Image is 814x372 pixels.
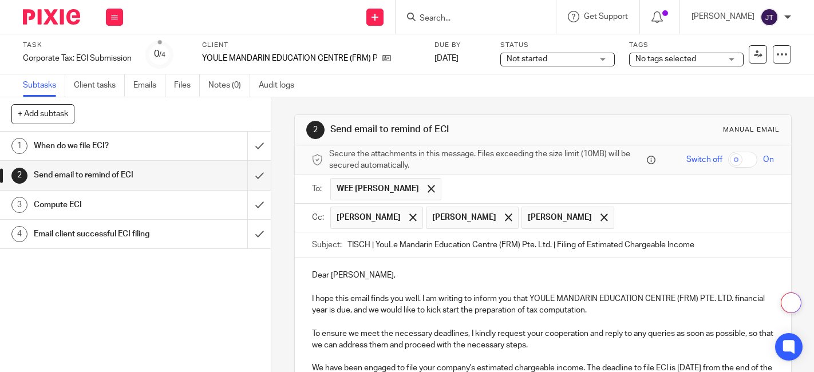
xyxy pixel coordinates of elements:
[337,183,419,195] span: WEE [PERSON_NAME]
[629,41,744,50] label: Tags
[330,124,567,136] h1: Send email to remind of ECI
[154,48,165,61] div: 0
[133,74,165,97] a: Emails
[306,121,325,139] div: 2
[584,13,628,21] span: Get Support
[208,74,250,97] a: Notes (0)
[760,8,779,26] img: svg%3E
[528,212,592,223] span: [PERSON_NAME]
[635,55,696,63] span: No tags selected
[500,41,615,50] label: Status
[11,168,27,184] div: 2
[174,74,200,97] a: Files
[11,138,27,154] div: 1
[259,74,303,97] a: Audit logs
[686,154,722,165] span: Switch off
[23,9,80,25] img: Pixie
[312,293,774,316] p: I hope this email finds you well. I am writing to inform you that YOULE MANDARIN EDUCATION CENTRE...
[34,137,169,155] h1: When do we file ECI?
[312,212,325,223] label: Cc:
[723,125,780,134] div: Manual email
[74,74,125,97] a: Client tasks
[329,148,644,172] span: Secure the attachments in this message. Files exceeding the size limit (10MB) will be secured aut...
[434,54,459,62] span: [DATE]
[312,270,774,281] p: Dear [PERSON_NAME],
[34,167,169,184] h1: Send email to remind of ECI
[23,74,65,97] a: Subtasks
[312,239,342,251] label: Subject:
[202,53,377,64] p: YOULE MANDARIN EDUCATION CENTRE (FRM) PTE. LTD.
[434,41,486,50] label: Due by
[159,52,165,58] small: /4
[23,41,132,50] label: Task
[691,11,754,22] p: [PERSON_NAME]
[418,14,521,24] input: Search
[34,225,169,243] h1: Email client successful ECI filing
[11,104,74,124] button: + Add subtask
[11,226,27,242] div: 4
[202,41,420,50] label: Client
[507,55,547,63] span: Not started
[763,154,774,165] span: On
[312,183,325,195] label: To:
[34,196,169,213] h1: Compute ECI
[337,212,401,223] span: [PERSON_NAME]
[432,212,496,223] span: [PERSON_NAME]
[312,328,774,351] p: To ensure we meet the necessary deadlines, I kindly request your cooperation and reply to any que...
[11,197,27,213] div: 3
[23,53,132,64] div: Corporate Tax: ECI Submission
